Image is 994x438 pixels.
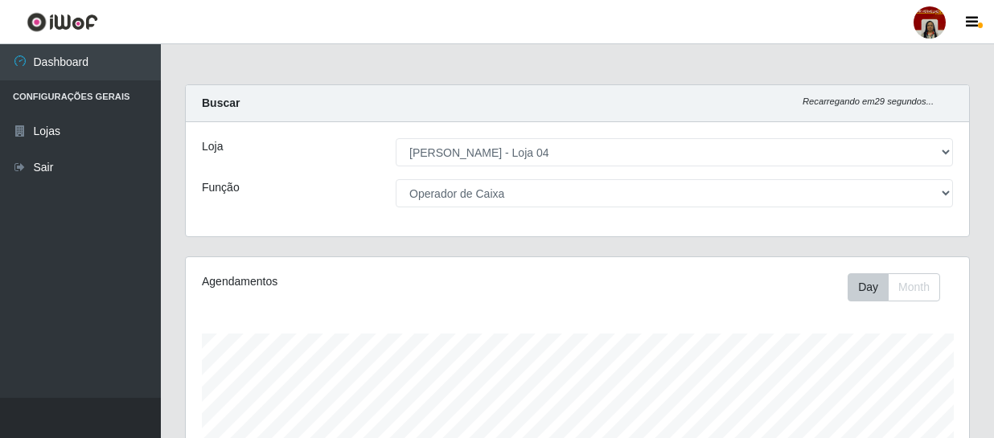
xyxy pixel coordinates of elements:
button: Day [848,273,889,301]
div: Toolbar with button groups [848,273,953,301]
strong: Buscar [202,96,240,109]
img: CoreUI Logo [27,12,98,32]
label: Função [202,179,240,196]
div: First group [848,273,940,301]
button: Month [888,273,940,301]
div: Agendamentos [202,273,501,290]
label: Loja [202,138,223,155]
i: Recarregando em 29 segundos... [803,96,934,106]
